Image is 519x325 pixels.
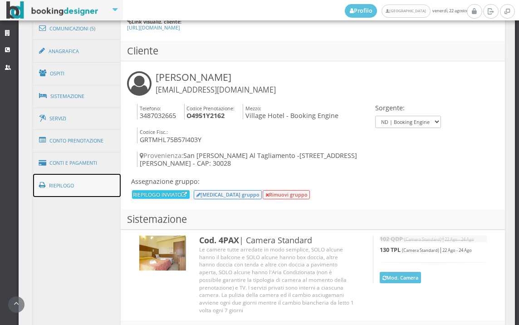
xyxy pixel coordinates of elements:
small: (Camera Standard) [404,236,441,242]
b: Cod. 4PAX [199,235,239,246]
h4: Village Hotel - Booking Engine [243,104,338,120]
h4: Sorgente: [375,104,441,112]
a: [GEOGRAPHIC_DATA] [382,5,430,18]
h4: 3487032665 [137,104,176,120]
a: Servizi [33,107,121,130]
span: Provenienza: [140,151,183,160]
img: BookingDesigner.com [6,1,98,19]
small: 22 Ago - 24 Ago [445,236,474,242]
a: Conto Prenotazione [33,129,121,153]
h3: Cliente [121,41,505,61]
h3: | Camera Standard [199,236,355,246]
small: [EMAIL_ADDRESS][DOMAIN_NAME] [156,85,276,95]
h4: San [PERSON_NAME] Al Tagliamento - [137,152,373,167]
h4: Assegnazione gruppo: [131,177,311,185]
small: Telefono: [140,105,161,112]
small: Codice Prenotazione: [186,105,235,112]
span: - CAP: 30028 [193,159,231,167]
button: [MEDICAL_DATA] gruppo [194,190,262,199]
a: RIEPILOGO INVIATO [133,191,188,198]
small: 22 Ago - 24 Ago [442,247,472,253]
img: 86f83e7680f911ec9e3902899e52ea48.jpg [139,236,186,271]
h5: | [380,236,487,242]
small: Mezzo: [245,105,261,112]
a: Anagrafica [33,39,121,63]
a: Riepilogo [33,174,121,197]
h4: GRTMHL75B57I403Y [137,128,201,143]
button: Mod. Camera [380,272,421,283]
h3: Sistemazione [121,209,505,230]
div: Le camere tutte arredate in modo semplice, SOLO alcune hanno il balcone e SOLO alcune hanno box d... [199,246,355,314]
a: Sistemazione [33,84,121,108]
a: Ospiti [33,62,121,85]
b: 130 TPL [380,246,401,254]
a: Conti e Pagamenti [33,152,121,175]
span: venerdì, 22 agosto [345,4,467,18]
button: Rimuovi gruppo [263,190,310,199]
a: Comunicazioni (5) [33,17,121,40]
a: [URL][DOMAIN_NAME] [127,24,180,31]
span: [STREET_ADDRESS][PERSON_NAME] [140,151,357,167]
b: Link visualiz. cliente: [132,18,181,25]
b: O4951Y2162 [186,111,225,120]
small: (Camera Standard) [402,247,439,253]
b: 102 QDP [380,235,403,243]
h3: [PERSON_NAME] [156,71,276,95]
small: Codice Fisc.: [140,128,168,135]
a: Profilo [345,4,377,18]
h5: | [380,246,487,253]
